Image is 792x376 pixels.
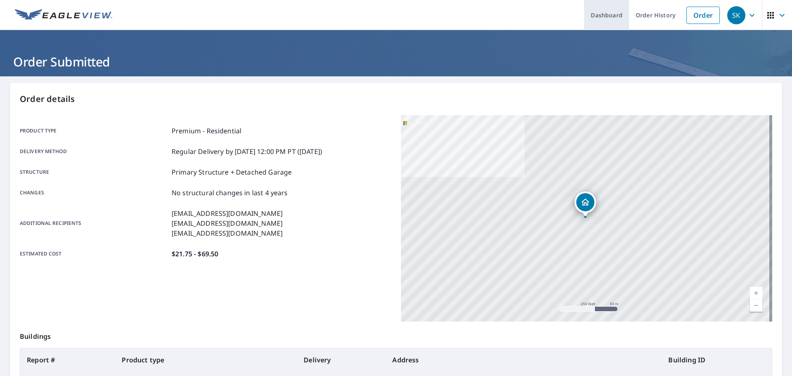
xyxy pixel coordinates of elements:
p: Changes [20,188,168,198]
p: Buildings [20,322,772,348]
div: Dropped pin, building 1, Residential property, 816 Heyman Rd Bellevue, OH 44811 [575,192,596,217]
p: [EMAIL_ADDRESS][DOMAIN_NAME] [172,218,283,228]
p: $21.75 - $69.50 [172,249,218,259]
p: No structural changes in last 4 years [172,188,288,198]
p: Regular Delivery by [DATE] 12:00 PM PT ([DATE]) [172,147,322,156]
th: Building ID [662,348,772,371]
p: [EMAIL_ADDRESS][DOMAIN_NAME] [172,228,283,238]
a: Order [686,7,720,24]
p: Estimated cost [20,249,168,259]
p: Additional recipients [20,208,168,238]
a: Current Level 17, Zoom In [750,287,762,299]
div: SK [727,6,745,24]
p: Premium - Residential [172,126,241,136]
th: Product type [115,348,297,371]
p: [EMAIL_ADDRESS][DOMAIN_NAME] [172,208,283,218]
p: Structure [20,167,168,177]
a: Current Level 17, Zoom Out [750,299,762,312]
p: Order details [20,93,772,105]
img: EV Logo [15,9,112,21]
h1: Order Submitted [10,53,782,70]
p: Product type [20,126,168,136]
th: Address [386,348,662,371]
th: Report # [20,348,115,371]
p: Primary Structure + Detached Garage [172,167,292,177]
p: Delivery method [20,147,168,156]
th: Delivery [297,348,386,371]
